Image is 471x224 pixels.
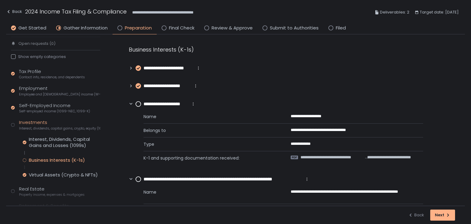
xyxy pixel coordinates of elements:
button: Next [430,210,455,221]
div: Back [6,8,22,15]
span: Interest, dividends, capital gains, crypto, equity (1099s, K-1s) [19,126,100,131]
span: Gather Information [63,25,108,32]
div: Business Interests (K-1s) [129,45,423,54]
div: Virtual Assets (Crypto & NFTs) [29,172,98,178]
span: Review & Approve [212,25,253,32]
div: Self-Employed Income [19,102,90,114]
div: Interest, Dividends, Capital Gains and Losses (1099s) [29,136,100,149]
span: Filed [336,25,346,32]
span: Name [144,114,276,120]
h1: 2024 Income Tax Filing & Compliance [25,7,127,16]
span: Deliverables: 2 [380,9,409,16]
div: Real Estate [19,186,85,197]
span: Target date: [DATE] [420,9,459,16]
span: Self-employed income (1099-NEC, 1099-K) [19,109,90,114]
div: Investments [19,119,100,131]
div: Retirement & Benefits [19,203,100,214]
div: Employment [19,85,100,97]
span: Submit to Authorities [270,25,319,32]
button: Back [408,210,424,221]
span: Preparation [125,25,152,32]
span: Get Started [18,25,46,32]
button: Back [6,7,22,17]
div: Tax Profile [19,68,85,80]
span: Property income, expenses & mortgages [19,192,85,197]
span: Contact info, residence, and dependents [19,75,85,79]
span: Final Check [169,25,194,32]
div: Business Interests (K-1s) [29,157,85,163]
div: Next [435,212,450,218]
span: Open requests (0) [18,41,56,46]
span: Name [144,189,276,200]
span: Employee and [DEMOGRAPHIC_DATA] income (W-2s) [19,92,100,97]
span: K-1 and supporting documentation received: [144,155,276,161]
span: Belongs to [144,127,276,133]
div: Back [408,212,424,218]
span: Type [144,141,276,147]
